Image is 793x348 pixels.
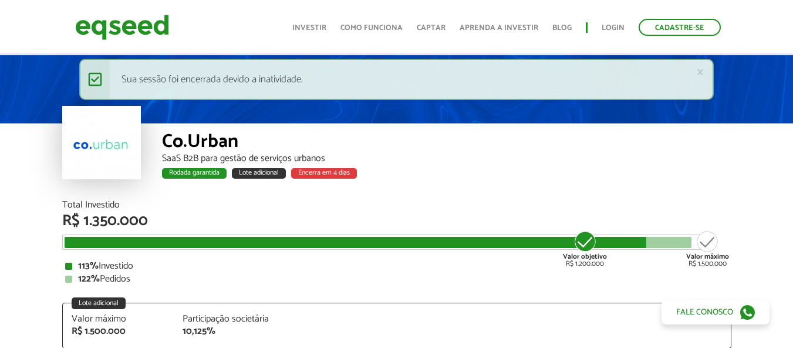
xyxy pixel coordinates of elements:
[78,258,99,274] strong: 113%
[65,262,728,271] div: Investido
[686,230,729,267] div: R$ 1.500.000
[72,297,126,309] div: Lote adicional
[79,59,714,100] div: Sua sessão foi encerrada devido a inatividade.
[552,24,572,32] a: Blog
[563,230,607,267] div: R$ 1.200.000
[78,271,100,287] strong: 122%
[662,300,770,324] a: Fale conosco
[183,327,276,336] div: 10,125%
[340,24,403,32] a: Como funciona
[460,24,538,32] a: Aprenda a investir
[183,314,276,324] div: Participação societária
[62,200,731,210] div: Total Investido
[602,24,625,32] a: Login
[639,19,721,36] a: Cadastre-se
[72,327,166,336] div: R$ 1.500.000
[292,24,326,32] a: Investir
[162,168,227,179] div: Rodada garantida
[62,213,731,229] div: R$ 1.350.000
[563,251,607,262] strong: Valor objetivo
[75,12,169,43] img: EqSeed
[291,168,357,179] div: Encerra em 4 dias
[65,275,728,284] div: Pedidos
[162,132,731,154] div: Co.Urban
[162,154,731,163] div: SaaS B2B para gestão de serviços urbanos
[697,66,704,78] a: ×
[417,24,446,32] a: Captar
[686,251,729,262] strong: Valor máximo
[72,314,166,324] div: Valor máximo
[232,168,286,179] div: Lote adicional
